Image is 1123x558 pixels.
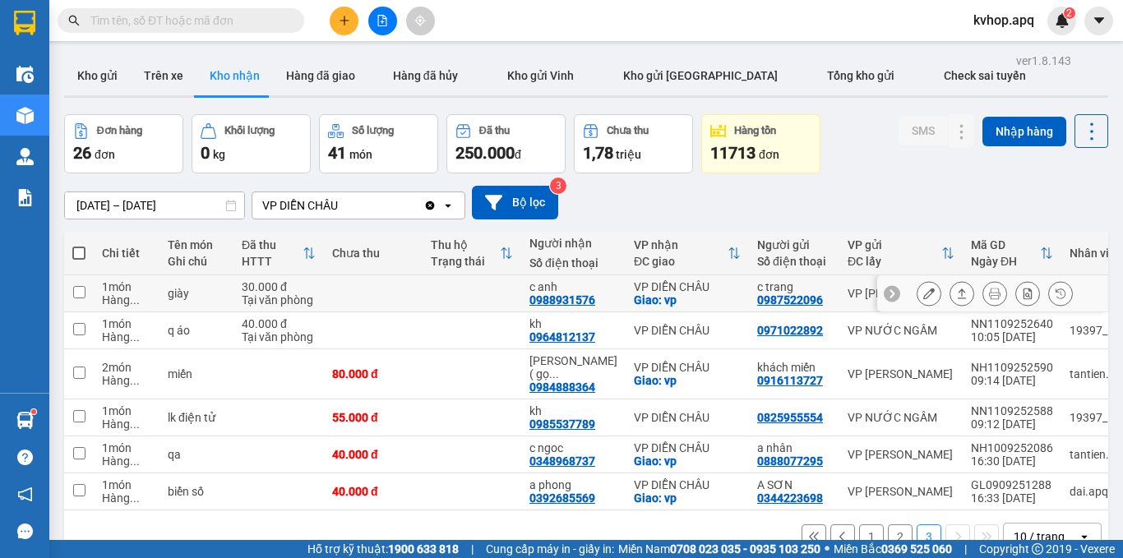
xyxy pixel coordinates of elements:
[757,374,823,387] div: 0916113727
[1078,530,1091,543] svg: open
[963,232,1061,275] th: Toggle SortBy
[213,148,225,161] span: kg
[634,374,741,387] div: Giao: vp
[414,15,426,26] span: aim
[17,450,33,465] span: question-circle
[168,411,225,424] div: lk điện tử
[971,441,1053,454] div: NH1009252086
[102,478,151,491] div: 1 món
[634,280,741,293] div: VP DIỄN CHÂU
[529,256,617,270] div: Số điện thoại
[971,404,1053,417] div: NN1109252588
[233,232,324,275] th: Toggle SortBy
[859,524,884,549] button: 1
[529,417,595,431] div: 0985537789
[328,143,346,163] span: 41
[332,485,414,498] div: 40.000 đ
[73,143,91,163] span: 26
[827,69,894,82] span: Tổng kho gửi
[917,524,941,549] button: 3
[332,247,414,260] div: Chưa thu
[102,417,151,431] div: Hàng thông thường
[388,542,459,556] strong: 1900 633 818
[507,69,574,82] span: Kho gửi Vinh
[262,197,338,214] div: VP DIỄN CHÂU
[192,114,311,173] button: Khối lượng0kg
[917,281,941,306] div: Sửa đơn hàng
[332,367,414,380] div: 80.000 đ
[130,293,140,307] span: ...
[710,143,756,163] span: 11713
[757,361,831,374] div: khách miến
[131,56,196,95] button: Trên xe
[971,317,1053,330] div: NN1109252640
[168,485,225,498] div: biển số
[1032,543,1043,555] span: copyright
[368,7,397,35] button: file-add
[130,330,140,344] span: ...
[634,255,728,268] div: ĐC giao
[634,293,741,307] div: Giao: vp
[848,367,954,380] div: VP [PERSON_NAME]
[529,491,595,505] div: 0392685569
[242,238,303,251] div: Đã thu
[1014,528,1065,545] div: 10 / trang
[634,454,741,468] div: Giao: vp
[16,66,34,83] img: warehouse-icon
[441,199,455,212] svg: open
[971,330,1053,344] div: 10:05 [DATE]
[471,540,474,558] span: |
[757,238,831,251] div: Người gửi
[964,540,967,558] span: |
[102,374,151,387] div: Hàng thông thường
[65,192,244,219] input: Select a date range.
[848,411,954,424] div: VP NƯỚC NGẦM
[529,441,617,454] div: c ngoc
[307,540,459,558] span: Hỗ trợ kỹ thuật:
[17,523,33,539] span: message
[982,117,1066,146] button: Nhập hàng
[102,454,151,468] div: Hàng thông thường
[960,10,1047,30] span: kvhop.apq
[242,280,316,293] div: 30.000 đ
[529,380,595,394] div: 0984888364
[16,189,34,206] img: solution-icon
[634,324,741,337] div: VP DIỄN CHÂU
[971,361,1053,374] div: NH1109252590
[971,374,1053,387] div: 09:14 [DATE]
[834,540,952,558] span: Miền Bắc
[130,374,140,387] span: ...
[446,114,566,173] button: Đã thu250.000đ
[352,125,394,136] div: Số lượng
[102,330,151,344] div: Hàng thông thường
[574,114,693,173] button: Chưa thu1,78 triệu
[102,247,151,260] div: Chi tiết
[102,280,151,293] div: 1 món
[881,542,952,556] strong: 0369 525 060
[17,487,33,502] span: notification
[634,238,728,251] div: VP nhận
[242,255,303,268] div: HTTT
[529,317,617,330] div: kh
[273,56,368,95] button: Hàng đã giao
[102,317,151,330] div: 1 món
[529,354,617,380] div: lâm thủy( gọi trước cho khách)
[97,125,142,136] div: Đơn hàng
[242,293,316,307] div: Tại văn phòng
[757,491,823,505] div: 0344223698
[529,330,595,344] div: 0964812137
[529,404,617,417] div: kh
[102,404,151,417] div: 1 món
[479,125,510,136] div: Đã thu
[623,69,778,82] span: Kho gửi [GEOGRAPHIC_DATA]
[406,7,435,35] button: aim
[971,238,1040,251] div: Mã GD
[68,15,80,26] span: search
[340,197,341,214] input: Selected VP DIỄN CHÂU.
[168,255,225,268] div: Ghi chú
[529,478,617,491] div: a phong
[757,280,831,293] div: c trang
[242,330,316,344] div: Tại văn phòng
[431,255,500,268] div: Trạng thái
[848,238,941,251] div: VP gửi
